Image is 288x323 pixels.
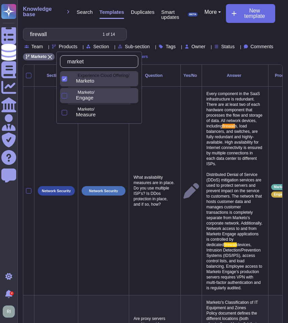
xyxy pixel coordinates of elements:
[70,88,138,103] div: Engage
[161,9,186,20] span: Smart updates
[1,304,20,319] button: user
[76,112,136,118] div: Measure
[221,44,235,49] span: Status
[78,90,136,95] p: Marketo/
[226,4,275,23] button: New template
[23,6,63,17] span: Knowledge base
[31,55,47,59] span: Marketo
[239,8,270,19] span: New template
[274,193,286,196] span: Engage
[37,74,75,78] div: Sections
[192,44,205,49] span: Owner
[10,291,14,295] div: 2
[31,44,43,49] span: Team
[125,44,150,49] span: Sub-section
[76,78,94,84] span: Marketo
[188,12,198,17] div: BETA
[76,95,93,101] span: Engage
[93,44,109,49] span: Section
[206,124,263,247] span: s, load balancers, and switches, are fully redundant and highly-available. High availability for ...
[204,9,217,15] span: More
[131,9,154,14] span: Duplicates
[166,44,176,49] span: Tags
[27,28,96,40] input: Search by keywords
[99,9,124,14] span: Templates
[70,92,73,99] div: Engage
[59,44,77,49] span: Products
[77,9,93,14] span: Search
[3,305,15,318] img: user
[70,105,138,120] div: Measure
[76,112,95,118] span: Measure
[78,74,136,78] p: Experience Cloud Offering/
[224,242,236,247] span: firewall
[78,107,136,112] p: Marketo/
[205,74,265,78] div: Answer
[204,9,221,15] button: More
[103,32,115,36] div: 1 of 14
[222,124,235,128] span: firewall
[251,44,273,49] span: Comments
[206,91,263,128] span: Every component in the SaaS infrastructure is redundant. There are at least two of each hardware ...
[89,189,118,193] p: Network Security
[132,173,178,209] p: What availability measures are in place. Do you use multiple ISP’s? Is DDos protection in place, ...
[126,55,148,59] span: Clear filters
[76,78,136,84] div: Marketo
[64,56,138,67] input: Search by keywords
[70,75,73,83] div: Marketo
[206,242,263,290] span: devices, Intrusion Detection/Prevention Systems (IDS/IPS), access control lists, and load balanci...
[70,71,138,86] div: Marketo
[132,74,178,78] div: Question
[274,185,287,189] span: Marketo
[42,189,71,193] p: Network Security
[70,109,73,116] div: Measure
[183,74,199,78] div: Yes/No
[76,95,136,101] div: Engage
